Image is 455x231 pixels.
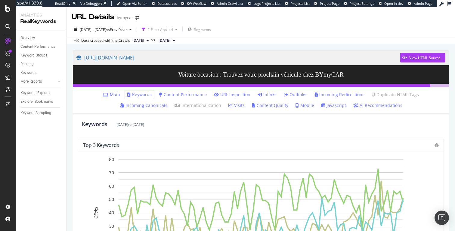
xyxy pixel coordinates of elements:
div: URL Details [72,12,114,22]
div: Keyword Sampling [20,110,51,116]
button: View HTML Source [400,53,445,62]
div: top 3 keywords [83,142,119,148]
a: Mobile [296,102,314,108]
a: Visits [228,102,245,108]
div: bug [435,143,439,147]
a: Incoming Redirections [314,92,364,98]
div: Keywords Explorer [20,90,51,96]
text: 40 [109,210,114,215]
span: Admin Crawl List [217,1,243,6]
span: Logs Projects List [253,1,280,6]
span: Admin Page [414,1,432,6]
button: [DATE] [156,37,178,44]
span: 2025 Oct. 10th [132,38,144,43]
div: Overview [20,35,35,41]
a: Content Quality [252,102,288,108]
div: [DATE] to [DATE] [116,122,144,127]
div: Keyword Groups [20,52,47,59]
div: Explorer Bookmarks [20,99,53,105]
a: Keyword Sampling [20,110,62,116]
div: bymycar [117,15,133,21]
div: Open Intercom Messenger [435,211,449,225]
a: Projects List [285,1,310,6]
span: Open Viz Editor [122,1,147,6]
a: Overview [20,35,62,41]
text: 50 [109,197,114,202]
div: Keywords [20,70,36,76]
span: vs Prev. Year [106,27,127,32]
span: Open in dev [384,1,404,6]
text: 80 [109,157,114,162]
text: 70 [109,170,114,175]
a: Project Page [314,1,339,6]
span: Project Page [320,1,339,6]
a: URL Inspection [214,92,250,98]
a: Outlinks [284,92,306,98]
a: Explorer Bookmarks [20,99,62,105]
span: [DATE] - [DATE] [80,27,106,32]
text: 30 [109,223,114,229]
a: [URL][DOMAIN_NAME] [76,50,400,65]
a: Keywords [20,70,62,76]
a: Admin Crawl List [211,1,243,6]
div: RealKeywords [20,18,62,25]
div: Viz Debugger: [80,1,102,6]
a: Duplicate HTML Tags [372,92,419,98]
a: Project Settings [344,1,374,6]
text: 60 [109,183,114,188]
div: arrow-right-arrow-left [135,16,139,20]
a: Admin Page [408,1,432,6]
a: Ranking [20,61,62,67]
div: View HTML Source [409,55,441,60]
a: Logs Projects List [248,1,280,6]
a: Incoming Canonicals [120,102,167,108]
button: Segments [185,25,213,34]
span: KW Webflow [187,1,206,6]
div: 1 Filter Applied [148,27,173,32]
button: [DATE] - [DATE]vsPrev. Year [72,25,134,34]
span: Datasources [157,1,177,6]
a: KW Webflow [181,1,206,6]
text: Clicks [93,206,98,218]
a: Keywords Explorer [20,90,62,96]
a: Keywords [127,92,152,98]
a: Open Viz Editor [116,1,147,6]
button: 1 Filter Applied [139,25,180,34]
div: Ranking [20,61,34,67]
h3: Voiture occasion : Trouvez votre prochain véhicule chez BYmyCAR [73,65,449,84]
div: Keywords [82,120,107,128]
a: Content Performance [159,92,207,98]
a: AI Recommendations [353,102,402,108]
a: Javascript [321,102,346,108]
div: Data crossed with the Crawls [81,38,130,43]
a: Main [103,92,120,98]
span: Segments [194,27,211,32]
button: [DATE] [130,37,151,44]
a: Datasources [152,1,177,6]
a: Keyword Groups [20,52,62,59]
span: vs [151,37,156,43]
div: More Reports [20,78,42,85]
span: 2025 Sep. 24th [159,38,170,43]
a: Internationalization [175,102,221,108]
a: Content Performance [20,44,62,50]
a: Open in dev [379,1,404,6]
a: Inlinks [258,92,277,98]
div: Analytics [20,12,62,18]
span: Project Settings [350,1,374,6]
div: Content Performance [20,44,55,50]
a: More Reports [20,78,56,85]
div: ReadOnly: [55,1,71,6]
span: Projects List [291,1,310,6]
